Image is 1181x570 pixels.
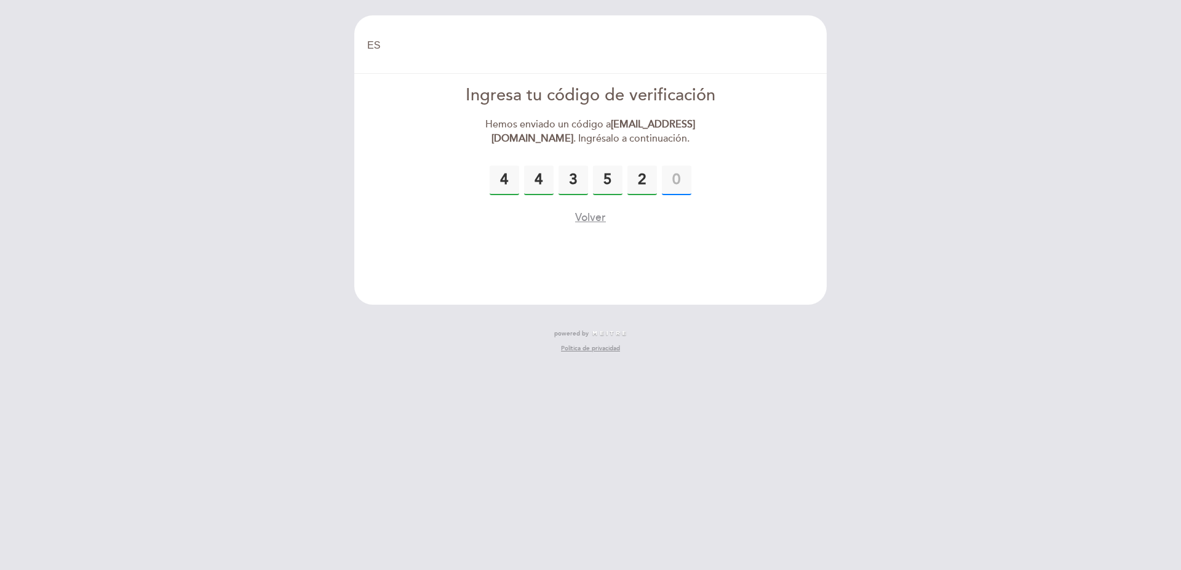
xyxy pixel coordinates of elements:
div: Ingresa tu código de verificación [450,84,732,108]
input: 0 [524,166,554,195]
input: 0 [490,166,519,195]
div: Hemos enviado un código a . Ingrésalo a continuación. [450,118,732,146]
span: powered by [554,329,589,338]
input: 0 [593,166,622,195]
strong: [EMAIL_ADDRESS][DOMAIN_NAME] [491,118,696,145]
button: Volver [575,210,606,225]
input: 0 [627,166,657,195]
input: 0 [662,166,691,195]
input: 0 [559,166,588,195]
a: powered by [554,329,627,338]
img: MEITRE [592,331,627,337]
a: Política de privacidad [561,344,620,353]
